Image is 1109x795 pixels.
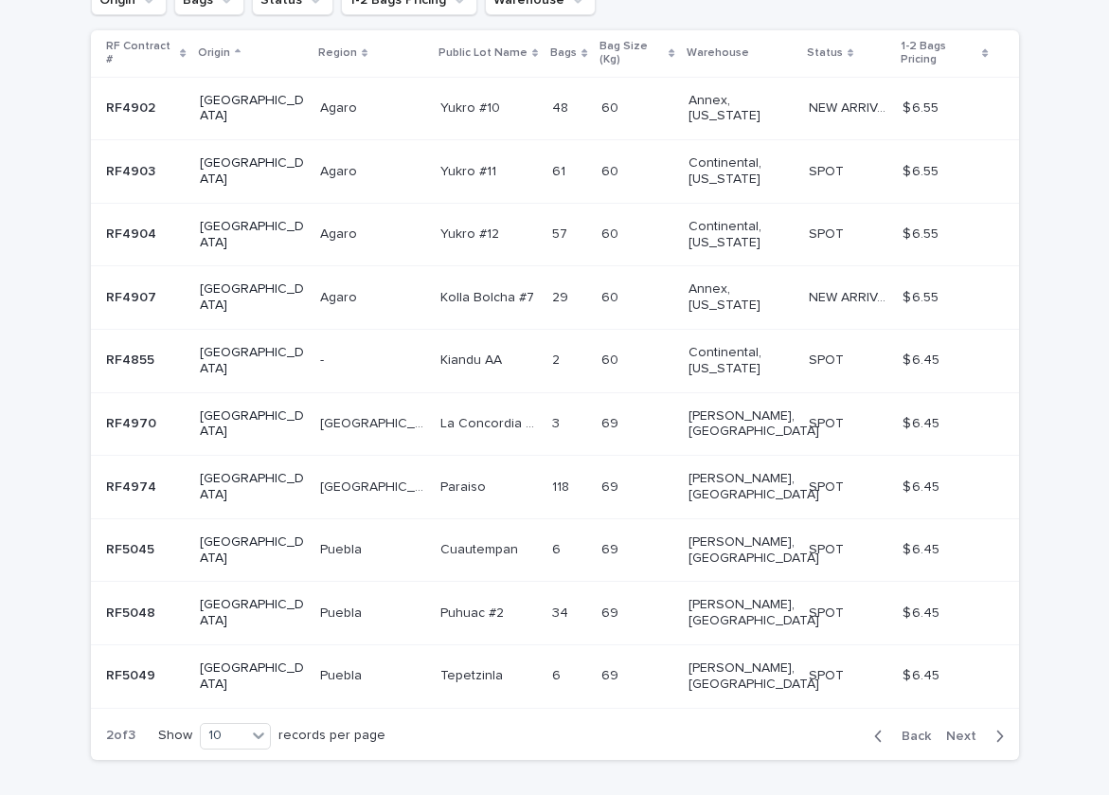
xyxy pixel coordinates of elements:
p: NEW ARRIVAL [809,97,891,117]
p: 29 [552,286,572,306]
p: [GEOGRAPHIC_DATA] [200,660,305,693]
p: RF4902 [106,97,159,117]
p: [GEOGRAPHIC_DATA] [200,281,305,314]
p: [GEOGRAPHIC_DATA] [200,408,305,441]
p: RF4855 [106,349,158,369]
p: SPOT [809,476,848,496]
p: SPOT [809,349,848,369]
p: 61 [552,160,569,180]
p: $ 6.45 [903,602,943,622]
p: 60 [601,97,622,117]
p: Bags [550,43,577,63]
div: 10 [201,726,246,746]
p: Kiandu AA [440,349,506,369]
p: Yukro #11 [440,160,500,180]
p: records per page [278,728,385,744]
p: Show [158,728,192,744]
p: $ 6.55 [903,223,942,243]
p: Agaro [320,160,361,180]
tr: RF4974RF4974 [GEOGRAPHIC_DATA][GEOGRAPHIC_DATA][GEOGRAPHIC_DATA] ParaisoParaiso 118118 6969 [PERS... [91,456,1019,519]
p: 60 [601,160,622,180]
p: Status [807,43,843,63]
p: 69 [601,664,622,684]
span: Next [946,730,988,743]
p: Agaro [320,286,361,306]
p: 2 [552,349,563,369]
p: [GEOGRAPHIC_DATA] [200,471,305,503]
p: $ 6.45 [903,349,943,369]
p: [GEOGRAPHIC_DATA] [200,155,305,188]
tr: RF4970RF4970 [GEOGRAPHIC_DATA][GEOGRAPHIC_DATA][GEOGRAPHIC_DATA] La Concordia #2La Concordia #2 3... [91,392,1019,456]
tr: RF4902RF4902 [GEOGRAPHIC_DATA]AgaroAgaro Yukro #10Yukro #10 4848 6060 Annex, [US_STATE] NEW ARRIV... [91,77,1019,140]
p: 6 [552,538,564,558]
p: 1-2 Bags Pricing [901,36,978,71]
p: RF5049 [106,664,159,684]
p: 34 [552,602,572,622]
p: $ 6.55 [903,160,942,180]
span: Back [890,730,931,743]
tr: RF4855RF4855 [GEOGRAPHIC_DATA]-- Kiandu AAKiandu AA 22 6060 Continental, [US_STATE] SPOTSPOT $ 6.... [91,329,1019,392]
p: RF5045 [106,538,158,558]
p: $ 6.45 [903,538,943,558]
tr: RF5045RF5045 [GEOGRAPHIC_DATA]PueblaPuebla CuautempanCuautempan 66 6969 [PERSON_NAME], [GEOGRAPHI... [91,518,1019,582]
p: [GEOGRAPHIC_DATA] [200,345,305,377]
p: 118 [552,476,573,496]
p: SPOT [809,538,848,558]
p: Bag Size (Kg) [599,36,665,71]
p: NEW ARRIVAL [809,286,891,306]
p: SPOT [809,223,848,243]
p: [GEOGRAPHIC_DATA] [200,534,305,567]
p: Agaro [320,97,361,117]
p: 60 [601,349,622,369]
p: - [320,349,328,369]
p: 69 [601,476,622,496]
p: 3 [552,412,563,432]
p: 69 [601,538,622,558]
p: RF4907 [106,286,160,306]
p: RF Contract # [106,36,176,71]
p: Yukro #12 [440,223,503,243]
p: Agaro [320,223,361,243]
p: Yukro #10 [440,97,504,117]
p: Puebla [320,664,366,684]
p: RF4974 [106,476,160,496]
p: [GEOGRAPHIC_DATA] [200,219,305,251]
p: [GEOGRAPHIC_DATA] [200,597,305,629]
p: Tepetzinla [440,664,507,684]
p: RF4970 [106,412,160,432]
tr: RF4904RF4904 [GEOGRAPHIC_DATA]AgaroAgaro Yukro #12Yukro #12 5757 6060 Continental, [US_STATE] SPO... [91,203,1019,266]
p: Public Lot Name [438,43,528,63]
p: Warehouse [687,43,749,63]
p: 6 [552,664,564,684]
p: SPOT [809,160,848,180]
p: Origin [198,43,230,63]
p: 60 [601,286,622,306]
p: Paraiso [440,476,490,496]
p: [GEOGRAPHIC_DATA] [200,93,305,125]
p: $ 6.55 [903,97,942,117]
p: 69 [601,412,622,432]
p: 2 of 3 [91,713,151,759]
tr: RF5048RF5048 [GEOGRAPHIC_DATA]PueblaPuebla Puhuac #2Puhuac #2 3434 6969 [PERSON_NAME], [GEOGRAPHI... [91,582,1019,645]
p: RF4904 [106,223,160,243]
button: Back [859,728,939,745]
tr: RF4907RF4907 [GEOGRAPHIC_DATA]AgaroAgaro Kolla Bolcha #7Kolla Bolcha #7 2929 6060 Annex, [US_STAT... [91,266,1019,330]
tr: RF4903RF4903 [GEOGRAPHIC_DATA]AgaroAgaro Yukro #11Yukro #11 6161 6060 Continental, [US_STATE] SPO... [91,140,1019,204]
p: SPOT [809,412,848,432]
p: 48 [552,97,572,117]
p: Kolla Bolcha #7 [440,286,538,306]
p: $ 6.45 [903,664,943,684]
button: Next [939,728,1019,745]
p: Cuautempan [440,538,522,558]
tr: RF5049RF5049 [GEOGRAPHIC_DATA]PueblaPuebla TepetzinlaTepetzinla 66 6969 [PERSON_NAME], [GEOGRAPHI... [91,644,1019,708]
p: $ 6.45 [903,476,943,496]
p: $ 6.55 [903,286,942,306]
p: [GEOGRAPHIC_DATA] [320,476,429,496]
p: 69 [601,602,622,622]
p: 57 [552,223,571,243]
p: SPOT [809,602,848,622]
p: [GEOGRAPHIC_DATA] [320,412,429,432]
p: RF5048 [106,602,159,622]
p: Region [318,43,357,63]
p: SPOT [809,664,848,684]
